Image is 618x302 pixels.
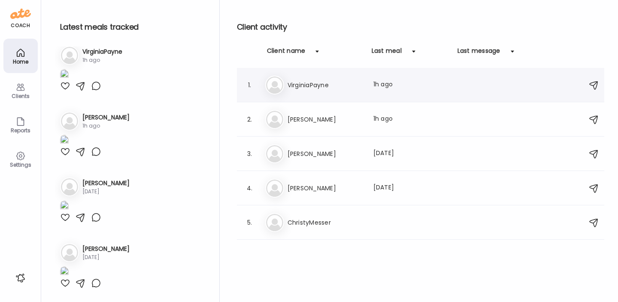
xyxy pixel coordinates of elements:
img: bg-avatar-default.svg [266,111,283,128]
img: bg-avatar-default.svg [266,214,283,231]
div: Last message [457,46,500,60]
div: Settings [5,162,36,168]
h3: [PERSON_NAME] [82,179,130,188]
h3: VirginiaPayne [82,47,122,56]
div: 1h ago [82,122,130,130]
div: 4. [245,183,255,193]
h3: VirginiaPayne [288,80,363,90]
img: images%2FtwwEZewh8KdZExLleC1STZLIVy23%2FVHJxDjXJrwZR5U2hoso0%2FSR9YAnhWQ3bGhbJEU343_1080 [60,69,69,81]
div: 1. [245,80,255,90]
img: bg-avatar-default.svg [61,47,78,64]
div: 2. [245,114,255,125]
div: 3. [245,149,255,159]
h3: ChristyMesser [288,217,363,228]
div: 1h ago [373,80,449,90]
div: Home [5,59,36,64]
div: [DATE] [82,188,130,195]
h3: [PERSON_NAME] [288,149,363,159]
img: ate [10,7,31,21]
div: 1h ago [373,114,449,125]
div: [DATE] [82,253,130,261]
div: [DATE] [373,149,449,159]
h3: [PERSON_NAME] [288,114,363,125]
img: bg-avatar-default.svg [266,76,283,94]
div: coach [11,22,30,29]
img: images%2FN2AN96gpzcb7m3AdKRcblaIuI672%2FMhlnhViJi4hBKli0CaBb%2FgAvhEC7sdat4BMFDZMrZ_1080 [60,266,69,278]
h2: Latest meals tracked [60,21,206,34]
img: bg-avatar-default.svg [61,178,78,195]
div: Reports [5,128,36,133]
img: bg-avatar-default.svg [266,145,283,162]
h3: [PERSON_NAME] [288,183,363,193]
h2: Client activity [237,21,604,34]
div: Clients [5,93,36,99]
h3: [PERSON_NAME] [82,113,130,122]
img: bg-avatar-default.svg [61,113,78,130]
div: 1h ago [82,56,122,64]
h3: [PERSON_NAME] [82,244,130,253]
div: Last meal [372,46,402,60]
img: images%2FnaPtvD52pAVnlmAt1wcGQUNGGxx1%2FZ133tcYFDRXYLvLACZG1%2F6cKolgCcFlgcEKooQqVC_1080 [60,201,69,212]
img: bg-avatar-default.svg [61,244,78,261]
img: bg-avatar-default.svg [266,180,283,197]
div: Client name [267,46,306,60]
img: images%2FOEo1pt2Awdddw3GMlk10IIzCNdK2%2Fp55rtrmxzK258MJdh53z%2FXFCy3RNAF74pzwqky4dS_1080 [60,135,69,146]
div: [DATE] [373,183,449,193]
div: 5. [245,217,255,228]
